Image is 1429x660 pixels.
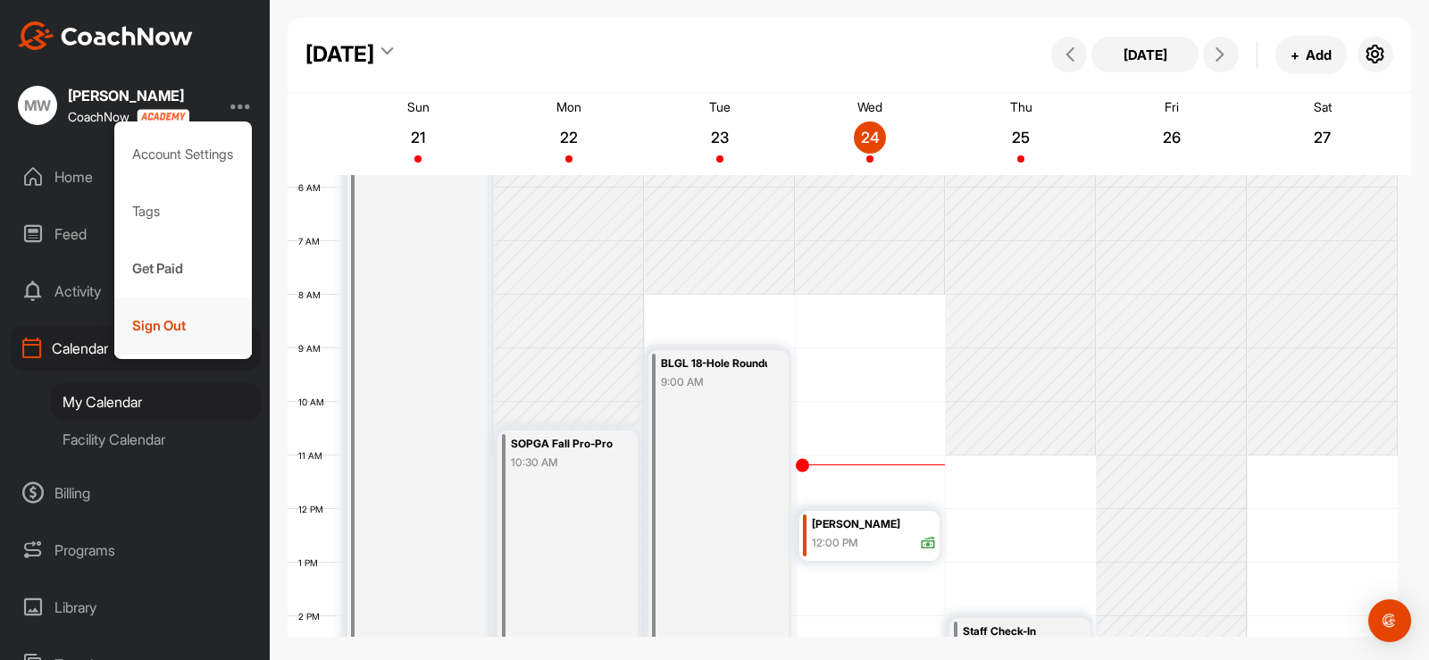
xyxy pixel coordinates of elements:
div: Tags [114,183,253,240]
p: Sat [1314,99,1332,114]
a: September 24, 2025 [795,93,946,175]
p: 26 [1156,129,1188,146]
button: [DATE] [1091,37,1199,72]
p: Sun [407,99,430,114]
div: Facility Calendar [50,421,262,458]
div: SOPGA Fall Pro-Pro [511,434,617,455]
p: Mon [556,99,581,114]
div: Library [10,585,262,630]
p: 25 [1005,129,1037,146]
p: Thu [1010,99,1032,114]
p: Tue [709,99,731,114]
div: Sign Out [114,297,253,355]
img: CoachNow [18,21,193,50]
div: 10:30 AM [511,455,617,471]
div: MW [18,86,57,125]
div: 9 AM [288,343,338,354]
p: 22 [553,129,585,146]
div: Activity [10,269,262,313]
div: 2 PM [288,611,338,622]
div: 12:00 PM [812,535,858,551]
div: 9:00 AM [661,374,767,390]
div: BLGL 18-Hole Roundup [661,354,767,374]
div: Account Settings [114,126,253,183]
div: Feed [10,212,262,256]
img: CoachNow acadmey [137,109,189,124]
a: September 21, 2025 [343,93,494,175]
a: September 22, 2025 [494,93,645,175]
p: Fri [1165,99,1179,114]
span: + [1291,46,1299,64]
a: September 27, 2025 [1247,93,1398,175]
div: Staff Check-In [963,622,1069,642]
button: +Add [1275,36,1347,74]
p: Wed [857,99,882,114]
div: Billing [10,471,262,515]
div: Get Paid [114,240,253,297]
p: 24 [854,129,886,146]
a: September 25, 2025 [946,93,1097,175]
div: Home [10,155,262,199]
p: 27 [1307,129,1339,146]
p: 23 [704,129,736,146]
div: Calendar [10,326,262,371]
div: 10 AM [288,397,342,407]
a: September 23, 2025 [644,93,795,175]
div: [PERSON_NAME] [68,88,189,103]
div: Open Intercom Messenger [1368,599,1411,642]
p: 21 [402,129,434,146]
div: [PERSON_NAME] [812,514,936,535]
div: 11 AM [288,450,340,461]
div: My Calendar [50,383,262,421]
div: 8 AM [288,289,338,300]
div: Programs [10,528,262,572]
div: 7 AM [288,236,338,246]
a: September 26, 2025 [1097,93,1248,175]
div: CoachNow [68,109,189,124]
div: 6 AM [288,182,338,193]
div: 12 PM [288,504,341,514]
div: 1 PM [288,557,336,568]
div: [DATE] [305,38,374,71]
